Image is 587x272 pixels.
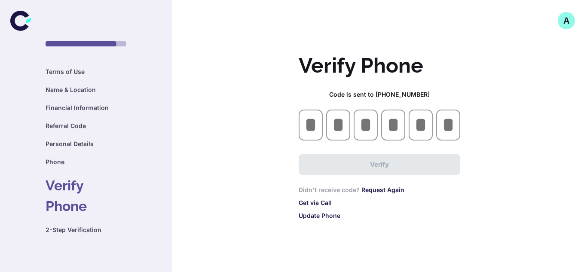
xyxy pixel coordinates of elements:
[299,199,332,206] a: Get via Call
[299,185,460,195] h6: Didn't receive code?
[46,85,126,95] h6: Name & Location
[558,12,575,29] button: A
[381,110,405,141] input: pin code 4 of 6
[46,175,126,217] h4: Verify Phone
[299,90,460,99] h6: Code is sent to [PHONE_NUMBER]
[46,225,126,235] h6: 2-Step Verification
[409,110,433,141] input: pin code 5 of 6
[46,103,126,113] h6: Financial Information
[361,186,404,193] a: Request Again
[326,110,350,141] input: pin code 2 of 6
[354,110,378,141] input: pin code 3 of 6
[299,212,340,219] a: Update Phone
[46,67,126,76] h6: Terms of Use
[299,52,460,79] h2: Verify Phone
[46,157,126,167] h6: Phone
[299,110,323,141] input: pin code 1 of 6
[46,139,126,149] h6: Personal Details
[436,110,460,141] input: pin code 6 of 6
[46,121,126,131] h6: Referral Code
